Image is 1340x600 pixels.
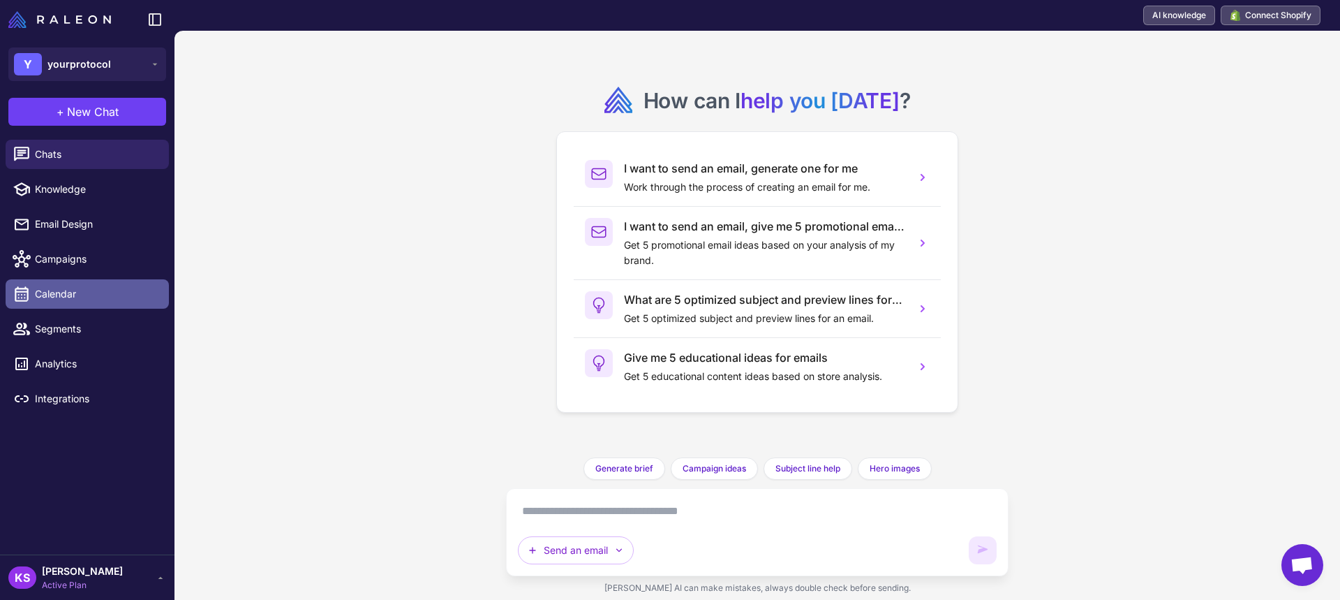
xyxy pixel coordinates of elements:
[8,98,166,126] button: +New Chat
[1245,9,1311,22] span: Connect Shopify
[6,175,169,204] a: Knowledge
[764,458,852,480] button: Subject line help
[6,244,169,274] a: Campaigns
[671,458,758,480] button: Campaign ideas
[518,536,634,564] button: Send an email
[47,57,111,72] span: yourprotocol
[6,349,169,379] a: Analytics
[624,160,904,177] h3: I want to send an email, generate one for me
[1143,6,1215,25] a: AI knowledge
[35,286,158,302] span: Calendar
[6,314,169,344] a: Segments
[858,458,932,480] button: Hero images
[8,566,36,589] div: KS
[35,391,158,407] span: Integrations
[775,462,840,475] span: Subject line help
[8,11,111,28] img: Raleon Logo
[6,210,169,239] a: Email Design
[624,237,904,268] p: Get 5 promotional email ideas based on your analysis of my brand.
[8,47,166,81] button: Yyourprotocol
[624,218,904,235] h3: I want to send an email, give me 5 promotional email ideas.
[624,291,904,308] h3: What are 5 optimized subject and preview lines for an email?
[35,217,158,232] span: Email Design
[67,103,119,120] span: New Chat
[42,579,123,592] span: Active Plan
[42,564,123,579] span: [PERSON_NAME]
[624,180,904,195] p: Work through the process of creating an email for me.
[35,251,158,267] span: Campaigns
[740,88,900,113] span: help you [DATE]
[624,369,904,384] p: Get 5 educational content ideas based on store analysis.
[870,462,920,475] span: Hero images
[35,321,158,337] span: Segments
[1281,544,1323,586] a: Open chat
[643,87,911,115] h2: How can I ?
[624,311,904,326] p: Get 5 optimized subject and preview lines for an email.
[595,462,653,475] span: Generate brief
[6,384,169,414] a: Integrations
[35,356,158,372] span: Analytics
[1221,6,1320,25] button: Connect Shopify
[683,462,746,475] span: Campaign ideas
[35,182,158,197] span: Knowledge
[6,140,169,169] a: Chats
[57,103,64,120] span: +
[506,576,1008,600] div: [PERSON_NAME] AI can make mistakes, always double check before sending.
[624,349,904,366] h3: Give me 5 educational ideas for emails
[35,147,158,162] span: Chats
[14,53,42,75] div: Y
[6,279,169,309] a: Calendar
[583,458,665,480] button: Generate brief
